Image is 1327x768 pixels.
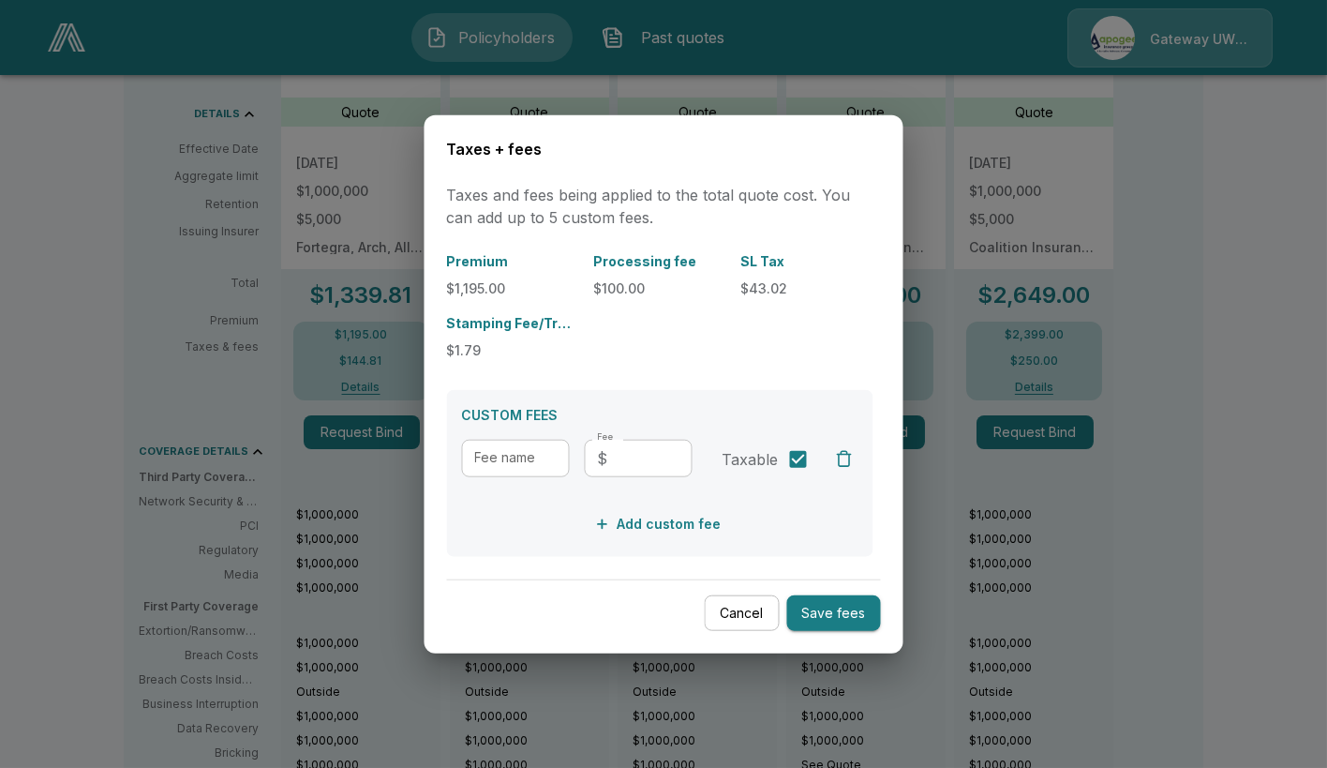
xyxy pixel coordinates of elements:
span: Taxable [723,448,779,471]
p: $ [598,447,608,470]
p: $1,195.00 [447,279,579,298]
p: $43.02 [741,279,873,298]
p: Premium [447,251,579,271]
p: CUSTOM FEES [462,405,858,425]
button: Add custom fee [591,507,729,542]
p: $1.79 [447,340,579,360]
p: SL Tax [741,251,873,271]
p: Stamping Fee/Transaction/Regulatory Fee [447,313,579,333]
button: Cancel [705,595,780,631]
p: Processing fee [594,251,726,271]
button: Save fees [787,595,881,631]
p: $100.00 [594,279,726,298]
label: Fee [598,431,614,444]
p: Taxes and fees being applied to the total quote cost. You can add up to 5 custom fees. [447,184,881,229]
h6: Taxes + fees [447,137,881,161]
